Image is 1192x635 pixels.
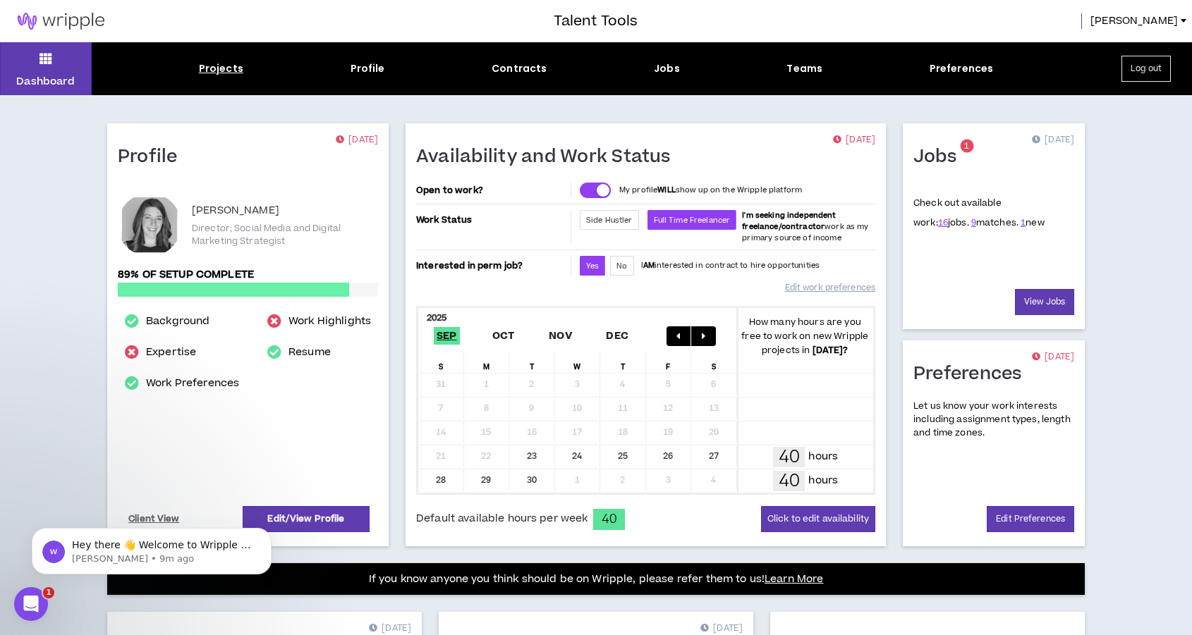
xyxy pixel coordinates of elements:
[586,261,599,271] span: Yes
[16,74,75,89] p: Dashboard
[199,61,243,76] div: Projects
[509,352,555,373] div: T
[971,216,976,229] a: 9
[416,185,568,196] p: Open to work?
[146,375,239,392] a: Work Preferences
[808,449,838,464] p: hours
[586,215,633,226] span: Side Hustler
[1032,350,1074,364] p: [DATE]
[489,327,518,345] span: Oct
[913,363,1033,386] h1: Preferences
[833,133,875,147] p: [DATE]
[1032,133,1074,147] p: [DATE]
[657,185,676,195] strong: WILL
[808,473,838,488] p: hours
[118,193,181,257] div: Samantha D.
[118,267,378,283] p: 89% of setup complete
[146,313,209,330] a: Background
[987,506,1074,532] a: Edit Preferences
[1015,289,1074,315] a: View Jobs
[192,202,279,219] p: [PERSON_NAME]
[742,210,836,232] b: I'm seeking independent freelance/contractor
[913,400,1074,440] p: Let us know your work interests including assignment types, length and time zones.
[600,352,646,373] div: T
[786,61,822,76] div: Teams
[691,352,737,373] div: S
[288,344,331,361] a: Resume
[654,61,680,76] div: Jobs
[1121,56,1171,82] button: Log out
[416,210,568,230] p: Work Status
[785,276,875,300] a: Edit work preferences
[964,140,969,152] span: 1
[761,506,875,532] button: Click to edit availability
[913,146,967,168] h1: Jobs
[913,197,1045,229] p: Check out available work:
[1021,216,1026,229] a: 1
[616,261,627,271] span: No
[1090,13,1178,29] span: [PERSON_NAME]
[464,352,510,373] div: M
[492,61,547,76] div: Contracts
[554,11,638,32] h3: Talent Tools
[192,222,378,247] p: Director; Social Media and Digital Marketing Strategist
[555,352,601,373] div: W
[742,210,868,243] span: work as my primary source of income
[416,511,588,526] span: Default available hours per week
[427,312,447,324] b: 2025
[336,133,378,147] p: [DATE]
[641,260,820,271] p: I interested in contract to hire opportunities
[416,256,568,276] p: Interested in perm job?
[813,344,849,357] b: [DATE] ?
[546,327,575,345] span: Nov
[118,146,188,168] h1: Profile
[938,216,969,229] span: jobs.
[603,327,631,345] span: Dec
[243,506,370,532] a: Edit/View Profile
[619,185,802,196] p: My profile show up on the Wripple platform
[14,587,48,621] iframe: Intercom live chat
[938,216,948,229] a: 16
[971,216,1018,229] span: matches.
[146,344,196,361] a: Expertise
[416,146,681,168] h1: Availability and Work Status
[288,313,371,330] a: Work Highlights
[646,352,692,373] div: F
[930,61,994,76] div: Preferences
[434,327,460,345] span: Sep
[765,572,823,586] a: Learn More
[737,315,874,357] p: How many hours are you free to work on new Wripple projects in
[43,587,54,598] span: 1
[1021,216,1045,229] span: new
[369,571,824,588] p: If you know anyone you think should be on Wripple, please refer them to us!
[418,352,464,373] div: S
[11,498,293,597] iframe: Intercom notifications message
[960,140,973,153] sup: 1
[351,61,385,76] div: Profile
[643,260,655,271] strong: AM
